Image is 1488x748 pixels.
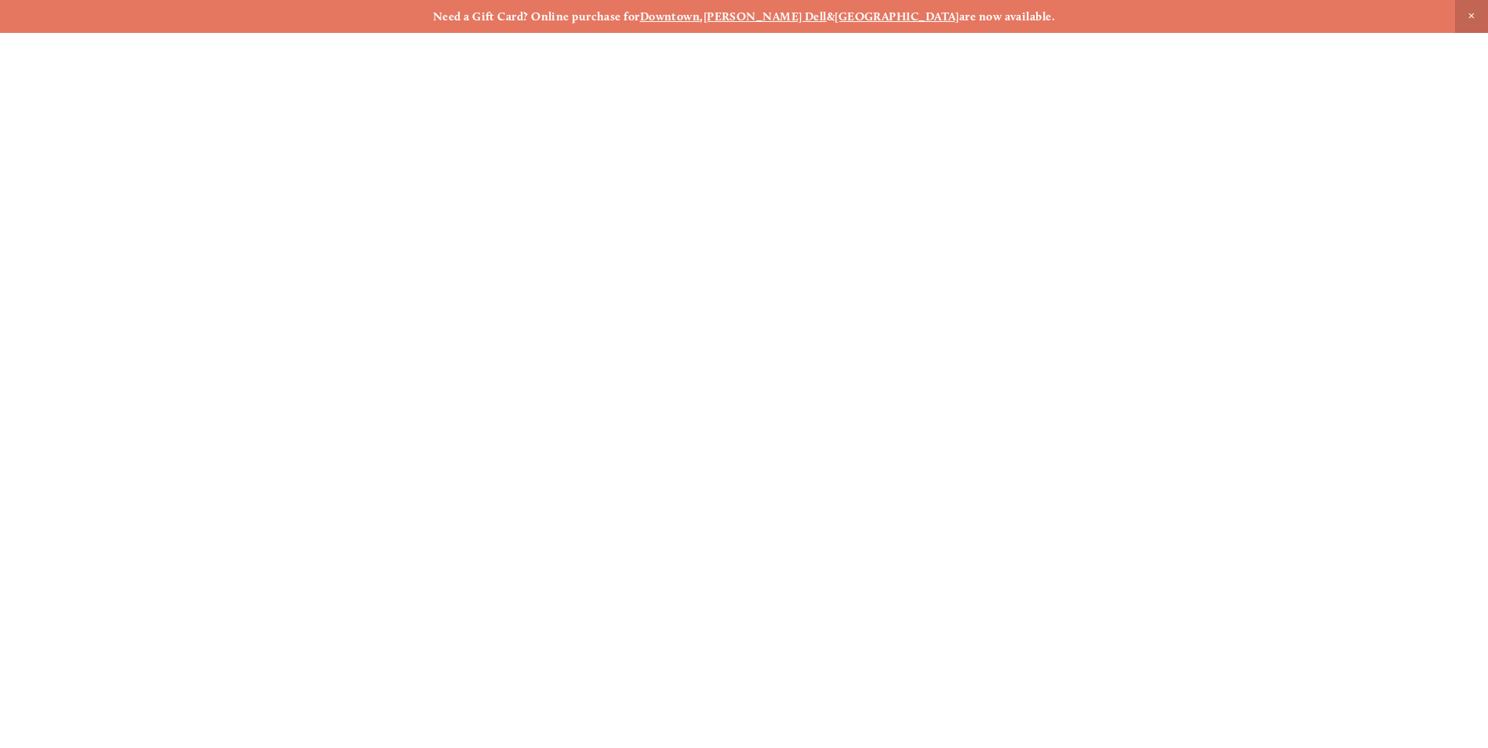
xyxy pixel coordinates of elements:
[835,9,959,24] a: [GEOGRAPHIC_DATA]
[433,9,640,24] strong: Need a Gift Card? Online purchase for
[640,9,700,24] a: Downtown
[959,9,1055,24] strong: are now available.
[700,9,703,24] strong: ,
[827,9,835,24] strong: &
[704,9,827,24] a: [PERSON_NAME] Dell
